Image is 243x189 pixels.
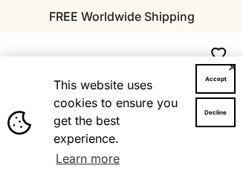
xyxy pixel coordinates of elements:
button: Decline [195,97,236,127]
nav: Secondary navigation [183,45,228,87]
p: FREE Worldwide Shipping [49,7,195,26]
button: Close [227,63,237,71]
button: Accept [195,64,236,94]
a: Learn more [54,147,122,170]
img: Cookie banner [7,111,31,135]
span: This website uses cookies to ensure you get the best experience. [54,76,184,170]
